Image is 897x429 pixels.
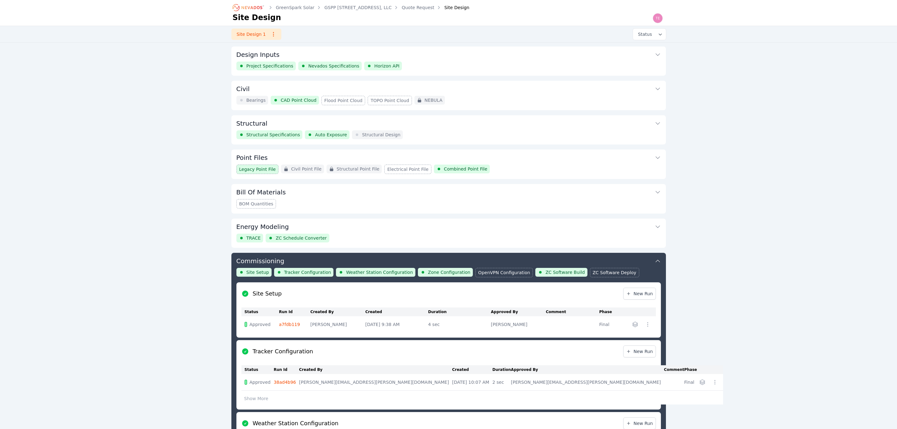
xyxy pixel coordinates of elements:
h2: Tracker Configuration [253,347,313,356]
div: Bill Of MaterialsBOM Quantities [231,184,666,214]
h1: Site Design [233,13,281,23]
span: Status [635,31,652,37]
h3: Commissioning [236,257,284,265]
button: Status [633,29,666,40]
span: CAD Point Cloud [281,97,316,103]
div: 2 sec [492,379,508,385]
th: Comment [546,307,599,316]
span: Site Setup [246,269,269,275]
a: a7fdb119 [279,322,300,327]
button: Design Inputs [236,46,661,62]
h3: Structural [236,119,267,128]
a: New Run [623,288,656,300]
button: Civil [236,81,661,96]
td: [PERSON_NAME][EMAIL_ADDRESS][PERSON_NAME][DOMAIN_NAME] [299,374,452,391]
div: Final [684,379,694,385]
th: Status [241,365,274,374]
a: GSPP [STREET_ADDRESS], LLC [324,4,392,11]
h2: Site Setup [253,289,282,298]
span: Bearings [246,97,266,103]
span: Tracker Configuration [284,269,331,275]
th: Run Id [274,365,299,374]
th: Status [241,307,279,316]
th: Duration [428,307,491,316]
span: ZC Software Deploy [593,269,636,276]
td: [DATE] 9:38 AM [365,316,428,333]
h2: Weather Station Configuration [253,419,338,428]
span: ZC Schedule Converter [276,235,327,241]
div: Point FilesLegacy Point FileCivil Point FileStructural Point FileElectrical Point FileCombined Po... [231,149,666,179]
th: Duration [492,365,511,374]
th: Created By [299,365,452,374]
th: Phase [684,365,697,374]
nav: Breadcrumb [233,3,469,13]
a: GreenSpark Solar [276,4,315,11]
th: Approved By [491,307,546,316]
th: Approved By [511,365,664,374]
span: Weather Station Configuration [346,269,413,275]
button: Point Files [236,149,661,165]
a: Quote Request [402,4,434,11]
h3: Civil [236,84,250,93]
td: [PERSON_NAME] [491,316,546,333]
h3: Point Files [236,153,268,162]
span: Zone Configuration [428,269,470,275]
span: Nevados Specifications [308,63,359,69]
td: [PERSON_NAME] [311,316,365,333]
span: Structural Specifications [246,132,300,138]
div: CivilBearingsCAD Point CloudFlood Point CloudTOPO Point CloudNEBULA [231,81,666,110]
div: Energy ModelingTRACEZC Schedule Converter [231,219,666,248]
span: Project Specifications [246,63,294,69]
span: Approved [250,379,271,385]
div: StructuralStructural SpecificationsAuto ExposureStructural Design [231,115,666,144]
span: Flood Point Cloud [324,97,363,104]
td: [PERSON_NAME][EMAIL_ADDRESS][PERSON_NAME][DOMAIN_NAME] [511,374,664,391]
span: Combined Point File [444,166,487,172]
span: Structural Design [362,132,400,138]
span: Civil Point File [291,166,322,172]
span: Structural Point File [337,166,379,172]
span: Electrical Point File [387,166,428,172]
div: Final [599,321,615,328]
a: New Run [623,345,656,357]
span: Auto Exposure [315,132,347,138]
span: New Run [626,348,653,355]
h3: Bill Of Materials [236,188,286,197]
button: Bill Of Materials [236,184,661,199]
img: Ted Elliott [653,13,663,23]
th: Created [365,307,428,316]
span: ZC Software Build [545,269,585,275]
div: Design InputsProject SpecificationsNevados SpecificationsHorizon API [231,46,666,76]
span: Approved [250,321,271,328]
span: TRACE [246,235,261,241]
td: [DATE] 10:07 AM [452,374,492,391]
h3: Design Inputs [236,50,280,59]
a: 38ad4b96 [274,380,296,385]
a: Site Design 1 [231,29,281,40]
th: Created By [311,307,365,316]
span: TOPO Point Cloud [370,97,409,104]
span: New Run [626,291,653,297]
div: Site Design [435,4,469,11]
button: Show More [241,393,271,405]
h3: Energy Modeling [236,222,289,231]
span: NEBULA [424,97,442,103]
span: New Run [626,420,653,426]
th: Phase [599,307,619,316]
span: Legacy Point File [239,166,276,172]
th: Run Id [279,307,311,316]
button: Commissioning [236,253,661,268]
th: Created [452,365,492,374]
span: Horizon API [374,63,399,69]
th: Comment [664,365,684,374]
button: Structural [236,115,661,130]
span: BOM Quantities [239,201,273,207]
div: 4 sec [428,321,488,328]
span: OpenVPN Configuration [478,269,530,276]
button: Energy Modeling [236,219,661,234]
